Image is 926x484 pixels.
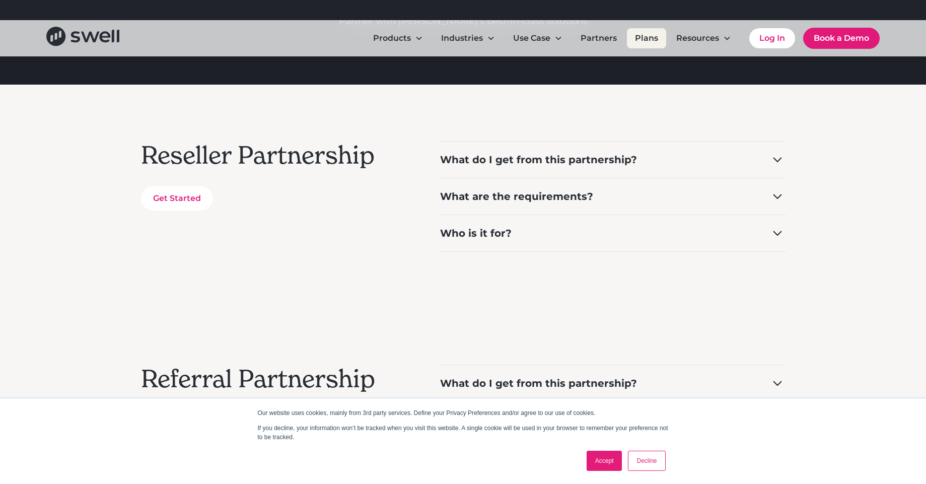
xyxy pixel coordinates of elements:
div: What are the requirements? [440,189,593,203]
h2: Reseller Partnership [141,141,400,170]
a: home [46,27,119,49]
a: Book a Demo [803,28,880,49]
p: Our website uses cookies, mainly from 3rd party services. Define your Privacy Preferences and/or ... [258,408,669,418]
div: Use Case [513,32,550,44]
a: Log In [749,28,795,48]
div: Use Case [505,28,571,48]
div: Resources [668,28,739,48]
a: Accept [587,451,622,471]
div: What do I get from this partnership? [440,376,637,390]
a: Decline [628,451,665,471]
div: Industries [441,32,483,44]
div: Industries [433,28,503,48]
a: Get Started [141,186,213,211]
h2: Referral Partnership [141,365,400,394]
div: Who is it for? [440,226,512,240]
div: Products [365,28,431,48]
div: What do I get from this partnership? [440,153,637,167]
a: Partners [573,28,625,48]
div: Products [373,32,411,44]
p: If you decline, your information won’t be tracked when you visit this website. A single cookie wi... [258,424,669,442]
a: Plans [627,28,666,48]
div: Resources [676,32,719,44]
